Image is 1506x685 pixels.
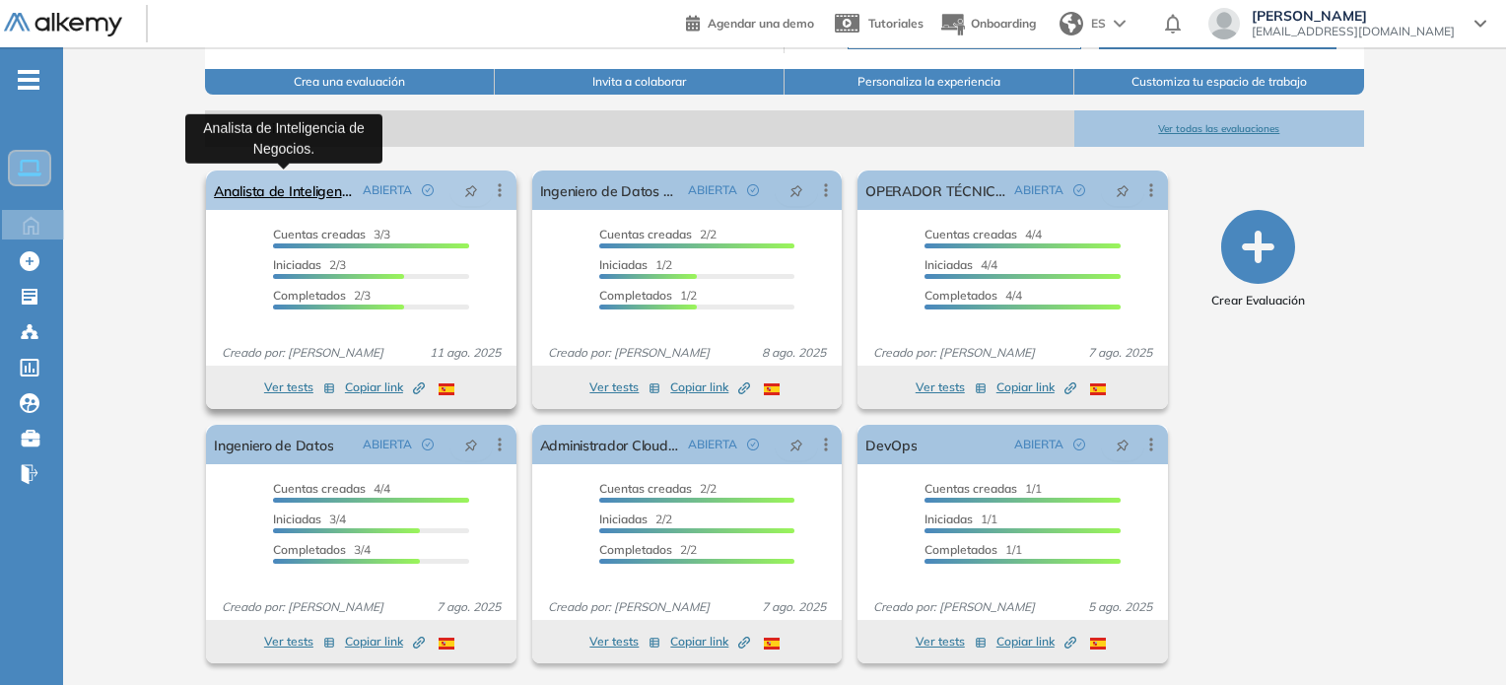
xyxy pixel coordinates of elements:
button: Copiar link [345,630,425,653]
a: Analista de Inteligencia de Negocios. [214,171,354,210]
span: Copiar link [670,378,750,396]
span: 1/2 [599,257,672,272]
span: 2/2 [599,542,697,557]
span: pushpin [464,182,478,198]
span: 3/4 [273,542,371,557]
img: ESP [764,638,780,650]
button: Personaliza la experiencia [785,69,1074,95]
button: Ver tests [916,376,987,399]
span: 7 ago. 2025 [429,598,509,616]
span: ES [1091,15,1106,33]
span: Iniciadas [599,512,648,526]
span: Creado por: [PERSON_NAME] [540,598,718,616]
a: OPERADOR TÉCNICO [865,171,1005,210]
img: world [1060,12,1083,35]
button: pushpin [775,429,818,460]
button: Ver tests [589,376,660,399]
span: pushpin [789,437,803,452]
a: Ingeniero de Datos [214,425,333,464]
span: Completados [599,542,672,557]
img: Logo [4,13,122,37]
span: 7 ago. 2025 [754,598,834,616]
i: - [18,78,39,82]
span: check-circle [422,184,434,196]
button: pushpin [449,429,493,460]
span: Cuentas creadas [924,227,1017,241]
span: check-circle [747,184,759,196]
span: [PERSON_NAME] [1252,8,1455,24]
span: 2/2 [599,512,672,526]
span: 2/2 [599,481,717,496]
span: Copiar link [345,378,425,396]
span: 4/4 [273,481,390,496]
a: Administrador Cloud AWS [540,425,680,464]
span: 2/3 [273,257,346,272]
button: Invita a colaborar [495,69,785,95]
button: pushpin [1101,174,1144,206]
span: 3/3 [273,227,390,241]
img: ESP [1090,638,1106,650]
span: Iniciadas [273,512,321,526]
span: Tutoriales [868,16,924,31]
button: Crear Evaluación [1211,210,1305,309]
span: 3/4 [273,512,346,526]
span: Completados [273,288,346,303]
button: Onboarding [939,3,1036,45]
div: Analista de Inteligencia de Negocios. [185,113,382,163]
button: Ver tests [264,630,335,653]
span: Completados [924,542,997,557]
span: check-circle [747,439,759,450]
img: ESP [764,383,780,395]
button: Copiar link [670,376,750,399]
span: ABIERTA [1014,181,1063,199]
span: Cuentas creadas [599,227,692,241]
span: 11 ago. 2025 [422,344,509,362]
span: 8 ago. 2025 [754,344,834,362]
button: Customiza tu espacio de trabajo [1074,69,1364,95]
span: Completados [924,288,997,303]
span: pushpin [1116,182,1129,198]
span: Creado por: [PERSON_NAME] [865,344,1043,362]
span: 7 ago. 2025 [1080,344,1160,362]
span: ABIERTA [688,181,737,199]
span: ABIERTA [688,436,737,453]
span: Agendar una demo [708,16,814,31]
span: check-circle [1073,439,1085,450]
span: 1/2 [599,288,697,303]
span: ABIERTA [363,181,412,199]
button: Ver tests [589,630,660,653]
button: Ver tests [916,630,987,653]
span: ABIERTA [363,436,412,453]
span: check-circle [1073,184,1085,196]
span: Cuentas creadas [924,481,1017,496]
span: Iniciadas [273,257,321,272]
span: 4/4 [924,288,1022,303]
iframe: Chat Widget [1407,590,1506,685]
span: Completados [273,542,346,557]
img: arrow [1114,20,1126,28]
span: Evaluaciones abiertas [205,110,1074,147]
span: 2/3 [273,288,371,303]
button: Copiar link [996,630,1076,653]
button: Copiar link [996,376,1076,399]
a: Ingeniero de Datos Azure [540,171,680,210]
button: pushpin [449,174,493,206]
span: Creado por: [PERSON_NAME] [540,344,718,362]
span: 4/4 [924,227,1042,241]
span: 2/2 [599,227,717,241]
span: Cuentas creadas [273,227,366,241]
button: Crea una evaluación [205,69,495,95]
span: 5 ago. 2025 [1080,598,1160,616]
span: pushpin [789,182,803,198]
span: pushpin [1116,437,1129,452]
span: Copiar link [996,633,1076,651]
span: Completados [599,288,672,303]
span: 4/4 [924,257,997,272]
button: pushpin [1101,429,1144,460]
span: pushpin [464,437,478,452]
span: Copiar link [996,378,1076,396]
img: ESP [439,383,454,395]
button: Copiar link [345,376,425,399]
span: 1/1 [924,542,1022,557]
span: 1/1 [924,512,997,526]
